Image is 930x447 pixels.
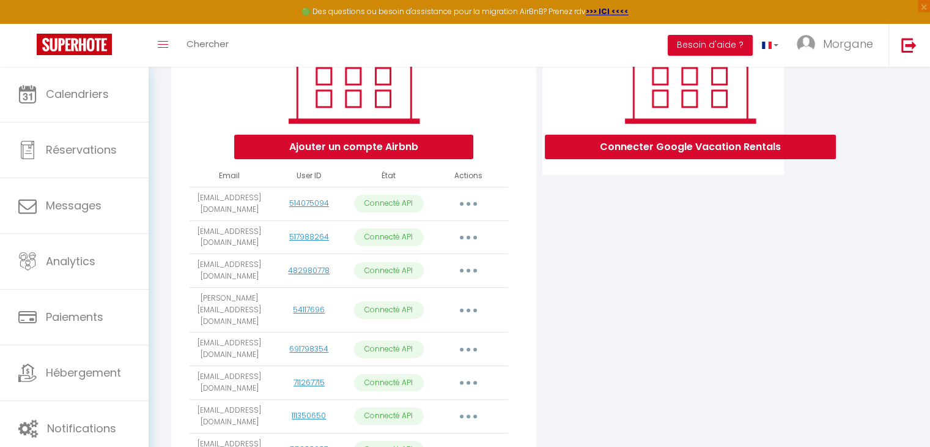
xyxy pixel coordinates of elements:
[354,262,424,280] p: Connecté API
[292,410,326,421] a: 111350650
[668,35,753,56] button: Besoin d'aide ?
[47,421,116,436] span: Notifications
[190,332,269,366] td: [EMAIL_ADDRESS][DOMAIN_NAME]
[354,374,424,392] p: Connecté API
[276,11,432,129] img: rent.png
[269,165,349,187] th: User ID
[46,86,109,102] span: Calendriers
[190,254,269,288] td: [EMAIL_ADDRESS][DOMAIN_NAME]
[293,377,325,388] a: 711267715
[354,195,424,212] p: Connecté API
[354,407,424,425] p: Connecté API
[293,304,325,315] a: 54117696
[190,287,269,332] td: [PERSON_NAME][EMAIL_ADDRESS][DOMAIN_NAME]
[190,220,269,254] td: [EMAIL_ADDRESS][DOMAIN_NAME]
[190,187,269,220] td: [EMAIL_ADDRESS][DOMAIN_NAME]
[234,135,473,159] button: Ajouter un compte Airbnb
[901,37,917,53] img: logout
[46,142,117,157] span: Réservations
[190,399,269,433] td: [EMAIL_ADDRESS][DOMAIN_NAME]
[186,37,229,50] span: Chercher
[349,165,429,187] th: État
[190,366,269,400] td: [EMAIL_ADDRESS][DOMAIN_NAME]
[586,6,629,17] a: >>> ICI <<<<
[289,231,329,242] a: 517988264
[46,309,103,325] span: Paiements
[823,36,873,51] span: Morgane
[46,254,95,269] span: Analytics
[37,34,112,55] img: Super Booking
[46,198,101,213] span: Messages
[354,228,424,246] p: Connecté API
[545,135,836,159] button: Connecter Google Vacation Rentals
[46,365,121,380] span: Hébergement
[177,24,238,67] a: Chercher
[190,165,269,187] th: Email
[429,165,508,187] th: Actions
[289,344,328,354] a: 691798354
[289,198,329,208] a: 514075094
[354,301,424,319] p: Connecté API
[612,11,768,129] img: rent.png
[288,265,330,276] a: 482980778
[354,340,424,358] p: Connecté API
[797,35,815,53] img: ...
[788,24,888,67] a: ... Morgane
